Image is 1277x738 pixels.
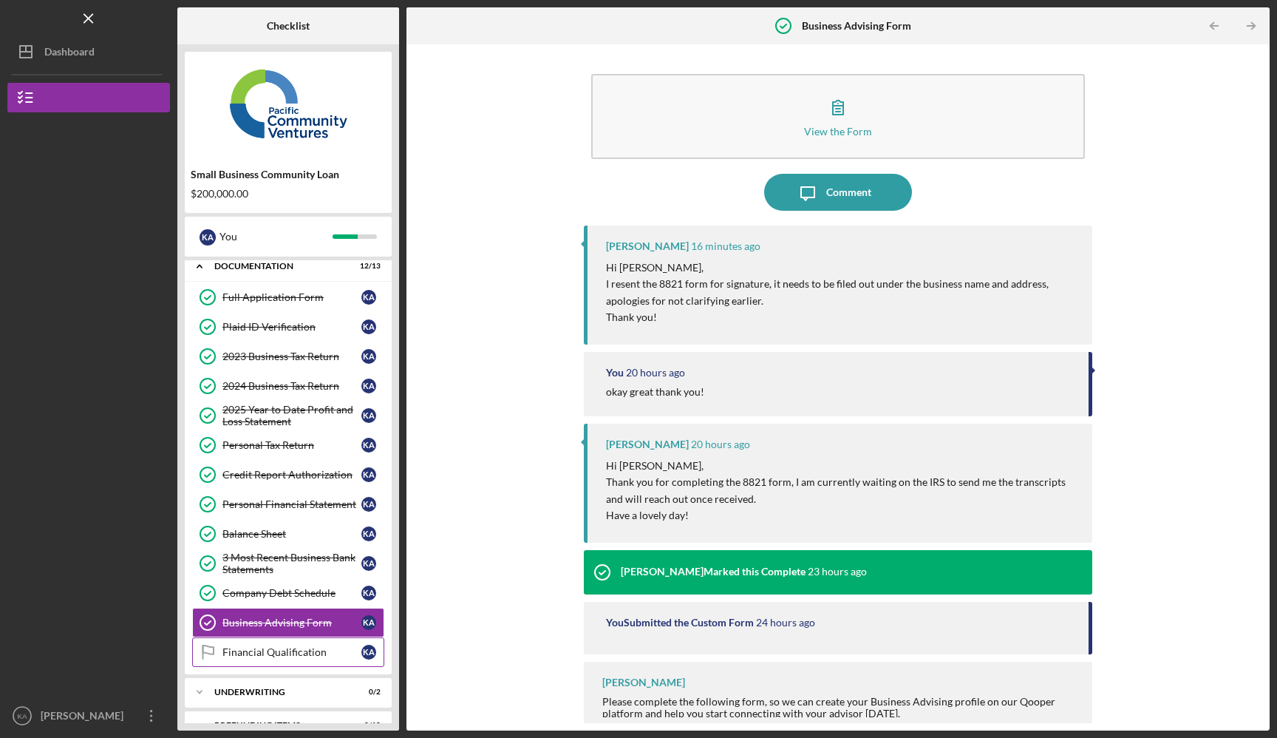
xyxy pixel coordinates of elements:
button: KA[PERSON_NAME] [7,701,170,731]
div: K A [361,467,376,482]
div: [PERSON_NAME] Marked this Complete [621,566,806,578]
a: 2024 Business Tax ReturnKA [192,371,384,401]
div: 2025 Year to Date Profit and Loss Statement [222,404,361,427]
p: I resent the 8821 form for signature, it needs to be filed out under the business name and addres... [606,276,1078,309]
div: [PERSON_NAME] [606,240,689,252]
div: 12 / 13 [354,262,381,271]
p: Thank you for completing the 8821 form, I am currently waiting on the IRS to send me the transcri... [606,474,1078,507]
div: Plaid ID Verification [222,321,361,333]
button: Comment [764,174,912,211]
a: Financial QualificationKA [192,637,384,667]
div: Prefunding Items [214,721,344,730]
div: Financial Qualification [222,646,361,658]
p: Thank you! [606,309,1078,325]
p: Hi [PERSON_NAME], [606,260,1078,276]
time: 2025-10-01 16:34 [691,240,760,252]
a: Personal Tax ReturnKA [192,430,384,460]
img: Product logo [185,59,392,148]
div: Comment [826,174,871,211]
a: Balance SheetKA [192,519,384,549]
div: $200,000.00 [191,188,386,200]
div: Dashboard [44,37,95,70]
div: 2023 Business Tax Return [222,351,361,362]
div: Credit Report Authorization [222,469,361,481]
div: View the Form [804,126,872,137]
div: You Submitted the Custom Form [606,617,754,629]
div: Full Application Form [222,291,361,303]
div: You [219,224,333,249]
a: 2025 Year to Date Profit and Loss StatementKA [192,401,384,430]
div: [PERSON_NAME] [37,701,133,734]
div: 0 / 2 [354,688,381,697]
div: Business Advising Form [222,617,361,629]
time: 2025-09-30 20:38 [691,439,750,450]
div: Personal Financial Statement [222,498,361,510]
a: Company Debt ScheduleKA [192,578,384,608]
text: KA [18,712,27,720]
div: K A [361,556,376,571]
div: 0 / 10 [354,721,381,730]
div: Small Business Community Loan [191,169,386,180]
div: K A [361,586,376,600]
div: Please complete the following form, so we can create your Business Advising profile on our Qooper... [602,696,1078,720]
div: K A [361,645,376,660]
button: View the Form [591,74,1086,159]
p: Have a lovely day! [606,507,1078,524]
div: K A [361,349,376,364]
a: Full Application FormKA [192,282,384,312]
div: K A [361,438,376,453]
div: K A [361,527,376,541]
a: Plaid ID VerificationKA [192,312,384,342]
div: Company Debt Schedule [222,587,361,599]
div: 2024 Business Tax Return [222,380,361,392]
div: K A [361,497,376,512]
div: K A [361,408,376,423]
a: Credit Report AuthorizationKA [192,460,384,490]
div: You [606,367,624,379]
b: Checklist [267,20,310,32]
time: 2025-09-30 17:27 [808,566,867,578]
div: K A [361,290,376,305]
p: Hi [PERSON_NAME], [606,458,1078,474]
div: K A [361,379,376,393]
div: K A [361,319,376,334]
div: Personal Tax Return [222,439,361,451]
b: Business Advising Form [802,20,911,32]
time: 2025-09-30 16:55 [756,617,815,629]
div: K A [200,229,216,246]
a: 2023 Business Tax ReturnKA [192,342,384,371]
time: 2025-09-30 21:12 [626,367,685,379]
button: Dashboard [7,37,170,67]
div: [PERSON_NAME] [606,439,689,450]
div: okay great thank you! [606,386,704,398]
div: Underwriting [214,688,344,697]
div: 3 Most Recent Business Bank Statements [222,552,361,575]
div: [PERSON_NAME] [602,677,685,688]
a: Personal Financial StatementKA [192,490,384,519]
div: Documentation [214,262,344,271]
a: Business Advising FormKA [192,608,384,637]
a: 3 Most Recent Business Bank StatementsKA [192,549,384,578]
div: Balance Sheet [222,528,361,540]
div: K A [361,615,376,630]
